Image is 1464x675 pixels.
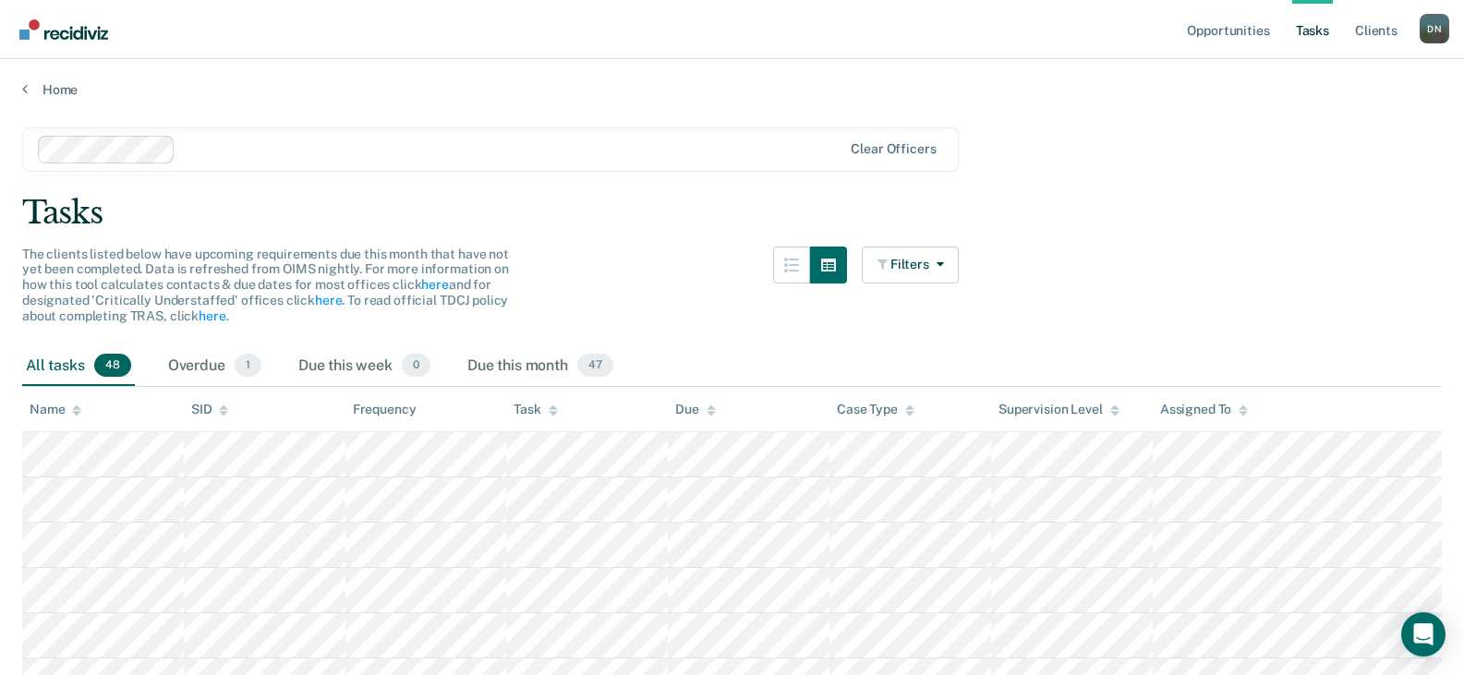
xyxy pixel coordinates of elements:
[1420,14,1449,43] div: D N
[19,19,108,40] img: Recidiviz
[577,354,613,378] span: 47
[30,402,81,417] div: Name
[94,354,131,378] span: 48
[235,354,261,378] span: 1
[1420,14,1449,43] button: Profile dropdown button
[22,247,509,323] span: The clients listed below have upcoming requirements due this month that have not yet been complet...
[22,81,1442,98] a: Home
[164,346,265,387] div: Overdue1
[353,402,417,417] div: Frequency
[1160,402,1248,417] div: Assigned To
[837,402,914,417] div: Case Type
[22,346,135,387] div: All tasks48
[1401,612,1446,657] div: Open Intercom Messenger
[402,354,430,378] span: 0
[998,402,1119,417] div: Supervision Level
[421,277,448,292] a: here
[464,346,617,387] div: Due this month47
[199,308,225,323] a: here
[851,141,936,157] div: Clear officers
[675,402,716,417] div: Due
[295,346,434,387] div: Due this week0
[862,247,960,283] button: Filters
[514,402,557,417] div: Task
[22,194,1442,232] div: Tasks
[315,293,342,307] a: here
[191,402,229,417] div: SID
